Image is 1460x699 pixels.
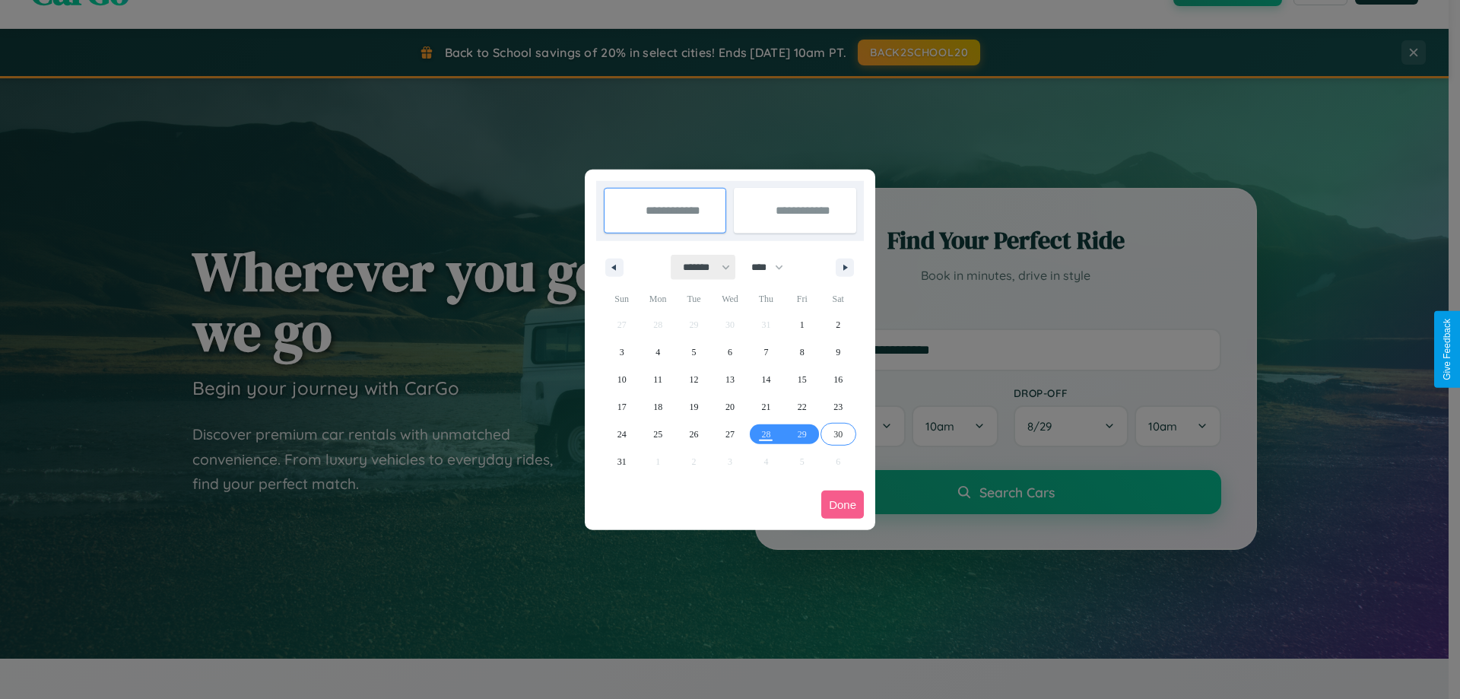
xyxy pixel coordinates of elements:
[784,393,820,421] button: 22
[761,421,770,448] span: 28
[820,311,856,338] button: 2
[653,393,662,421] span: 18
[692,338,697,366] span: 5
[748,393,784,421] button: 21
[748,421,784,448] button: 28
[784,287,820,311] span: Fri
[640,421,675,448] button: 25
[833,366,843,393] span: 16
[784,338,820,366] button: 8
[1442,319,1452,380] div: Give Feedback
[604,393,640,421] button: 17
[833,393,843,421] span: 23
[604,287,640,311] span: Sun
[761,366,770,393] span: 14
[748,366,784,393] button: 14
[712,421,747,448] button: 27
[604,448,640,475] button: 31
[833,421,843,448] span: 30
[836,338,840,366] span: 9
[617,393,627,421] span: 17
[676,338,712,366] button: 5
[820,366,856,393] button: 16
[712,366,747,393] button: 13
[820,393,856,421] button: 23
[798,421,807,448] span: 29
[798,393,807,421] span: 22
[676,421,712,448] button: 26
[653,366,662,393] span: 11
[820,287,856,311] span: Sat
[640,366,675,393] button: 11
[763,338,768,366] span: 7
[784,421,820,448] button: 29
[712,393,747,421] button: 20
[676,366,712,393] button: 12
[725,421,735,448] span: 27
[617,366,627,393] span: 10
[690,366,699,393] span: 12
[617,448,627,475] span: 31
[800,311,805,338] span: 1
[640,338,675,366] button: 4
[725,393,735,421] span: 20
[725,366,735,393] span: 13
[712,287,747,311] span: Wed
[820,338,856,366] button: 9
[748,287,784,311] span: Thu
[655,338,660,366] span: 4
[690,421,699,448] span: 26
[604,421,640,448] button: 24
[800,338,805,366] span: 8
[712,338,747,366] button: 6
[640,393,675,421] button: 18
[620,338,624,366] span: 3
[676,287,712,311] span: Tue
[798,366,807,393] span: 15
[728,338,732,366] span: 6
[604,338,640,366] button: 3
[784,366,820,393] button: 15
[761,393,770,421] span: 21
[784,311,820,338] button: 1
[748,338,784,366] button: 7
[604,366,640,393] button: 10
[640,287,675,311] span: Mon
[676,393,712,421] button: 19
[820,421,856,448] button: 30
[653,421,662,448] span: 25
[690,393,699,421] span: 19
[836,311,840,338] span: 2
[617,421,627,448] span: 24
[821,491,864,519] button: Done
